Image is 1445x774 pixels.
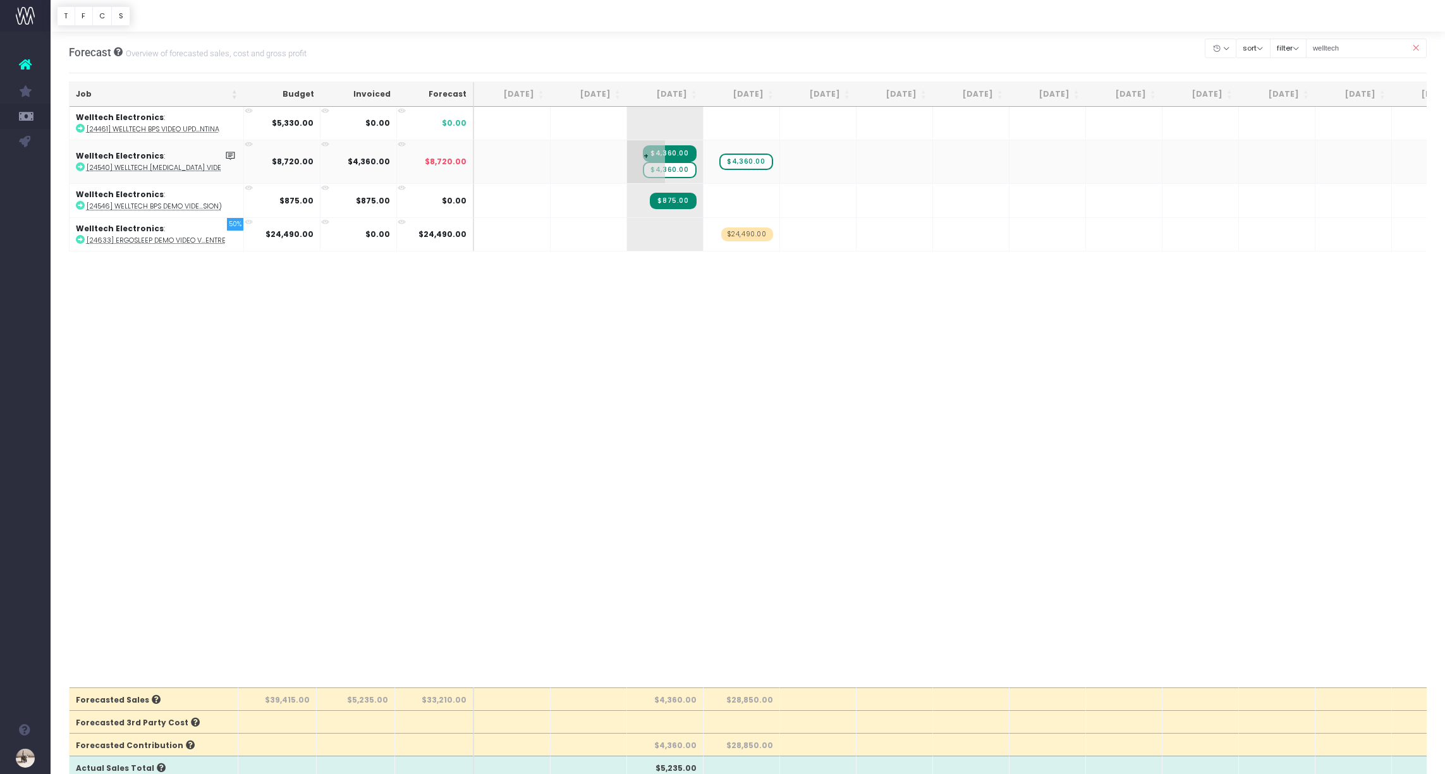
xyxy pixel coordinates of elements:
span: $0.00 [442,118,466,129]
strong: Welltech Electronics [76,223,164,234]
strong: Welltech Electronics [76,189,164,200]
span: Streamtime Invoice: 72020 – [24546] WellTech BPS Demo Video (Spanish Version) [650,193,696,209]
strong: $875.00 [279,195,314,206]
strong: $875.00 [356,195,390,206]
span: Streamtime Invoice: 72021 – [24540] Welltech Apnea Video [643,145,696,162]
strong: $5,330.00 [272,118,314,128]
th: Aug 25: activate to sort column ascending [551,82,627,107]
th: Apr 26: activate to sort column ascending [1162,82,1239,107]
th: Jul 25: activate to sort column ascending [474,82,551,107]
th: Forecasted Contribution [70,733,238,756]
th: May 26: activate to sort column ascending [1239,82,1315,107]
th: Forecasted 3rd Party Cost [70,710,238,733]
button: S [111,6,130,26]
strong: $8,720.00 [272,156,314,167]
span: 50% [227,218,243,231]
button: filter [1270,39,1307,58]
span: $8,720.00 [425,156,466,167]
button: T [57,6,75,26]
th: $28,850.00 [704,687,780,710]
th: $39,415.00 [238,687,317,710]
strong: Welltech Electronics [76,150,164,161]
input: Search... [1306,39,1427,58]
strong: $24,490.00 [265,229,314,239]
th: Jun 26: activate to sort column ascending [1315,82,1392,107]
strong: $4,360.00 [348,156,390,167]
th: $33,210.00 [395,687,474,710]
th: Budget [244,82,320,107]
div: Vertical button group [57,6,130,26]
button: F [75,6,93,26]
span: $24,490.00 [418,229,466,240]
th: Invoiced [320,82,397,107]
strong: $0.00 [365,118,390,128]
th: Jan 26: activate to sort column ascending [933,82,1009,107]
img: images/default_profile_image.png [16,749,35,768]
span: + [627,140,665,183]
th: $28,850.00 [704,733,780,756]
abbr: [24546] Welltech BPS Demo Video (Spanish Version) [87,202,222,211]
span: wayahead Sales Forecast Item [721,227,773,241]
small: Overview of forecasted sales, cost and gross profit [123,46,307,59]
span: $0.00 [442,195,466,207]
strong: Welltech Electronics [76,112,164,123]
th: Mar 26: activate to sort column ascending [1086,82,1162,107]
th: $4,360.00 [627,733,704,756]
th: Dec 25: activate to sort column ascending [857,82,933,107]
th: Job: activate to sort column ascending [70,82,244,107]
th: $4,360.00 [627,687,704,710]
th: Oct 25: activate to sort column ascending [704,82,780,107]
span: wayahead Sales Forecast Item [719,154,772,170]
td: : [70,183,244,217]
abbr: [24540] Welltech Apnea Video [87,163,226,172]
abbr: [24461] Welltech BPS Video update for Argentina [87,124,219,134]
th: Sep 25: activate to sort column ascending [627,82,704,107]
span: Forecasted Sales [76,694,161,706]
th: Feb 26: activate to sort column ascending [1009,82,1086,107]
th: Forecast [397,82,474,107]
th: Nov 25: activate to sort column ascending [780,82,857,107]
td: : [70,140,244,183]
abbr: [24633] ErgoSleep Demo Video V2 (Argentina) for Sommier Centre [87,236,226,245]
td: : [70,217,244,251]
button: sort [1236,39,1271,58]
th: $5,235.00 [317,687,395,710]
span: Forecast [69,46,111,59]
span: wayahead Sales Forecast Item [643,162,696,178]
strong: $0.00 [365,229,390,239]
button: C [92,6,113,26]
td: : [70,107,244,140]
